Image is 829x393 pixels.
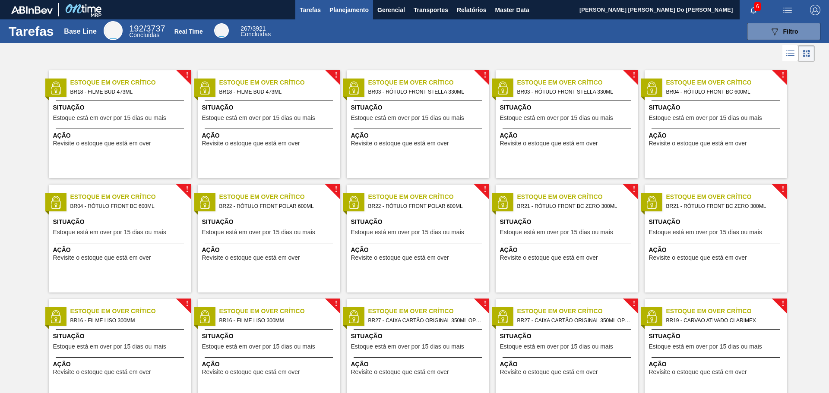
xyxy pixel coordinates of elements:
span: Situação [649,217,785,226]
h1: Tarefas [9,26,54,36]
span: Situação [351,103,487,112]
span: Revisite o estoque que está em over [351,140,449,147]
span: Ação [500,360,636,369]
img: status [496,82,509,94]
span: Gerencial [377,5,405,15]
img: status [347,310,360,323]
span: BR19 - CARVAO ATIVADO CLARIMEX [666,316,780,325]
span: Revisite o estoque que está em over [649,369,747,375]
div: Base Line [64,28,97,35]
span: Revisite o estoque que está em over [500,369,598,375]
img: status [645,310,658,323]
span: BR27 - CAIXA CARTÃO ORIGINAL 350ML OPEN CORNER [517,316,631,325]
span: Estoque está em over por 15 dias ou mais [649,115,762,121]
span: 267 [240,25,250,32]
button: Filtro [747,23,820,40]
span: Ação [202,245,338,255]
span: Estoque em Over Crítico [368,192,489,201]
span: / 3921 [240,25,266,32]
span: BR21 - RÓTULO FRONT BC ZERO 300ML [517,201,631,211]
span: Revisite o estoque que está em over [649,140,747,147]
span: Concluídas [240,31,271,38]
span: Revisite o estoque que está em over [202,140,300,147]
img: status [198,310,211,323]
span: Ação [202,131,338,140]
span: BR27 - CAIXA CARTÃO ORIGINAL 350ML OPEN CORNER [368,316,482,325]
span: ! [633,186,635,193]
img: userActions [782,5,793,15]
span: Revisite o estoque que está em over [202,255,300,261]
span: Situação [202,103,338,112]
span: Estoque em Over Crítico [70,78,191,87]
span: Revisite o estoque que está em over [500,255,598,261]
span: Estoque em Over Crítico [517,307,638,316]
span: Estoque em Over Crítico [219,307,340,316]
span: Ação [351,360,487,369]
span: ! [186,72,188,79]
span: BR16 - FILME LISO 300MM [70,316,184,325]
span: Estoque está em over por 15 dias ou mais [53,343,166,350]
span: Estoque está em over por 15 dias ou mais [500,343,613,350]
img: status [496,196,509,209]
span: Estoque em Over Crítico [666,192,787,201]
img: status [645,82,658,94]
img: status [49,82,62,94]
span: Estoque está em over por 15 dias ou mais [500,115,613,121]
span: Revisite o estoque que está em over [351,369,449,375]
span: Estoque está em over por 15 dias ou mais [351,229,464,236]
span: BR16 - FILME LISO 300MM [219,316,333,325]
span: ! [633,72,635,79]
span: ! [484,301,486,307]
span: Situação [351,332,487,341]
span: Ação [500,245,636,255]
span: Estoque está em over por 15 dias ou mais [202,343,315,350]
span: Ação [649,245,785,255]
span: Situação [53,217,189,226]
div: Real Time [214,23,229,38]
span: ! [633,301,635,307]
span: Situação [500,217,636,226]
span: Filtro [783,28,798,35]
img: status [198,82,211,94]
span: 192 [129,24,143,33]
span: Estoque está em over por 15 dias ou mais [351,115,464,121]
span: Situação [53,103,189,112]
div: Visão em Cards [798,45,815,62]
button: Notificações [740,4,767,16]
span: Estoque em Over Crítico [70,307,191,316]
div: Base Line [129,25,165,38]
img: status [347,82,360,94]
div: Base Line [104,21,123,40]
span: Situação [202,332,338,341]
span: BR03 - RÓTULO FRONT STELLA 330ML [517,87,631,97]
span: Revisite o estoque que está em over [53,140,151,147]
span: Estoque está em over por 15 dias ou mais [202,229,315,236]
span: Estoque em Over Crítico [666,78,787,87]
span: Estoque em Over Crítico [219,78,340,87]
span: Revisite o estoque que está em over [351,255,449,261]
span: ! [186,186,188,193]
span: Ação [649,360,785,369]
span: BR22 - RÓTULO FRONT POLAR 600ML [368,201,482,211]
span: ! [186,301,188,307]
span: Situação [649,332,785,341]
div: Visão em Lista [782,45,798,62]
span: ! [335,72,337,79]
span: Revisite o estoque que está em over [500,140,598,147]
span: Revisite o estoque que está em over [202,369,300,375]
span: ! [782,186,784,193]
span: BR21 - RÓTULO FRONT BC ZERO 300ML [666,201,780,211]
span: Ação [351,131,487,140]
img: status [496,310,509,323]
span: Ação [500,131,636,140]
span: BR04 - RÓTULO FRONT BC 600ML [70,201,184,211]
span: Situação [500,103,636,112]
span: Relatórios [457,5,486,15]
img: status [198,196,211,209]
span: Revisite o estoque que está em over [53,255,151,261]
span: Estoque em Over Crítico [368,307,489,316]
img: Logout [810,5,820,15]
span: / 3737 [129,24,165,33]
span: Revisite o estoque que está em over [649,255,747,261]
span: Estoque em Over Crítico [70,192,191,201]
